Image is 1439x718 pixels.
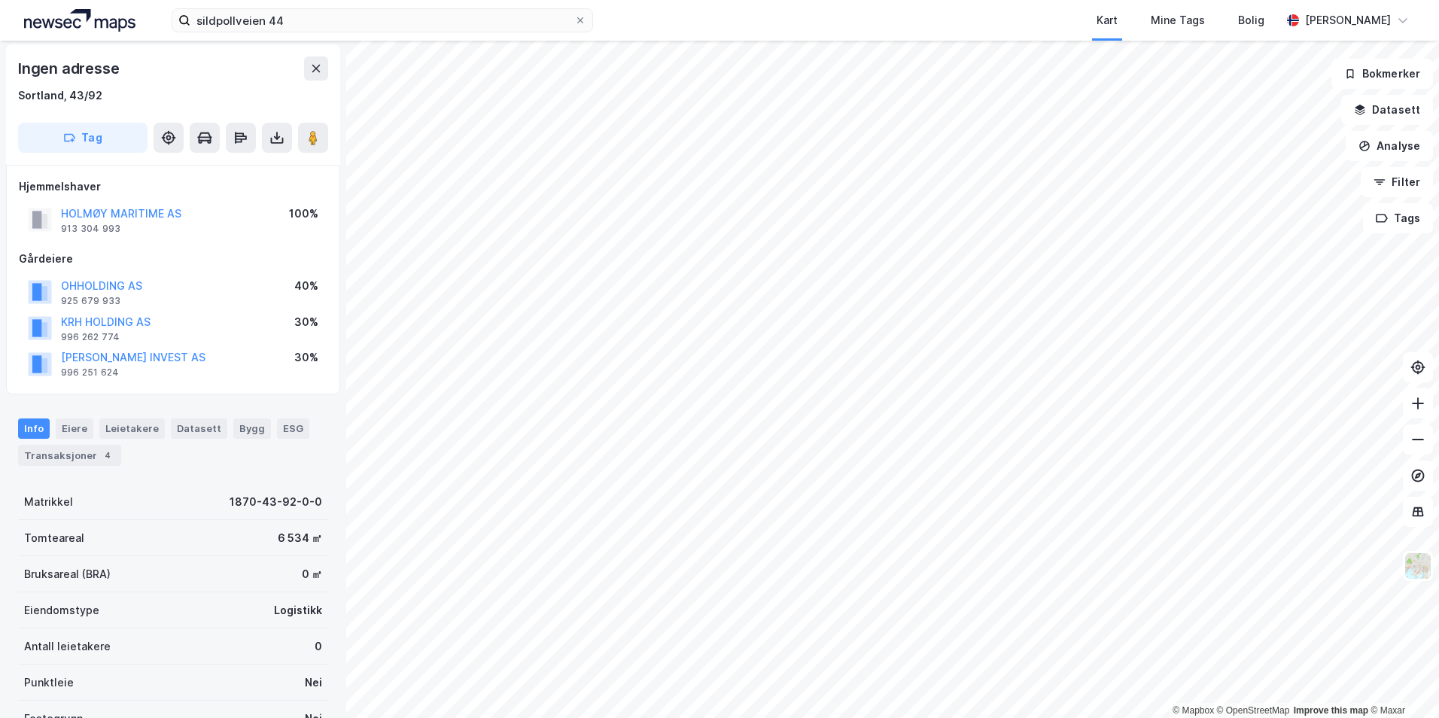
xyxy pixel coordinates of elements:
[1305,11,1391,29] div: [PERSON_NAME]
[99,418,165,438] div: Leietakere
[1346,131,1433,161] button: Analyse
[18,56,122,81] div: Ingen adresse
[274,601,322,619] div: Logistikk
[289,205,318,223] div: 100%
[24,529,84,547] div: Tomteareal
[233,418,271,438] div: Bygg
[1363,203,1433,233] button: Tags
[18,445,121,466] div: Transaksjoner
[230,493,322,511] div: 1870-43-92-0-0
[1097,11,1118,29] div: Kart
[56,418,93,438] div: Eiere
[278,529,322,547] div: 6 534 ㎡
[294,348,318,367] div: 30%
[1341,95,1433,125] button: Datasett
[302,565,322,583] div: 0 ㎡
[24,9,135,32] img: logo.a4113a55bc3d86da70a041830d287a7e.svg
[171,418,227,438] div: Datasett
[18,418,50,438] div: Info
[18,123,148,153] button: Tag
[1361,167,1433,197] button: Filter
[1217,705,1290,716] a: OpenStreetMap
[24,601,99,619] div: Eiendomstype
[315,637,322,656] div: 0
[24,493,73,511] div: Matrikkel
[1404,552,1432,580] img: Z
[61,367,119,379] div: 996 251 624
[19,250,327,268] div: Gårdeiere
[1151,11,1205,29] div: Mine Tags
[294,277,318,295] div: 40%
[24,565,111,583] div: Bruksareal (BRA)
[190,9,574,32] input: Søk på adresse, matrikkel, gårdeiere, leietakere eller personer
[61,295,120,307] div: 925 679 933
[18,87,102,105] div: Sortland, 43/92
[1238,11,1264,29] div: Bolig
[1294,705,1368,716] a: Improve this map
[294,313,318,331] div: 30%
[19,178,327,196] div: Hjemmelshaver
[277,418,309,438] div: ESG
[61,223,120,235] div: 913 304 993
[1331,59,1433,89] button: Bokmerker
[100,448,115,463] div: 4
[1364,646,1439,718] iframe: Chat Widget
[61,331,120,343] div: 996 262 774
[24,674,74,692] div: Punktleie
[305,674,322,692] div: Nei
[1173,705,1214,716] a: Mapbox
[24,637,111,656] div: Antall leietakere
[1364,646,1439,718] div: Kontrollprogram for chat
